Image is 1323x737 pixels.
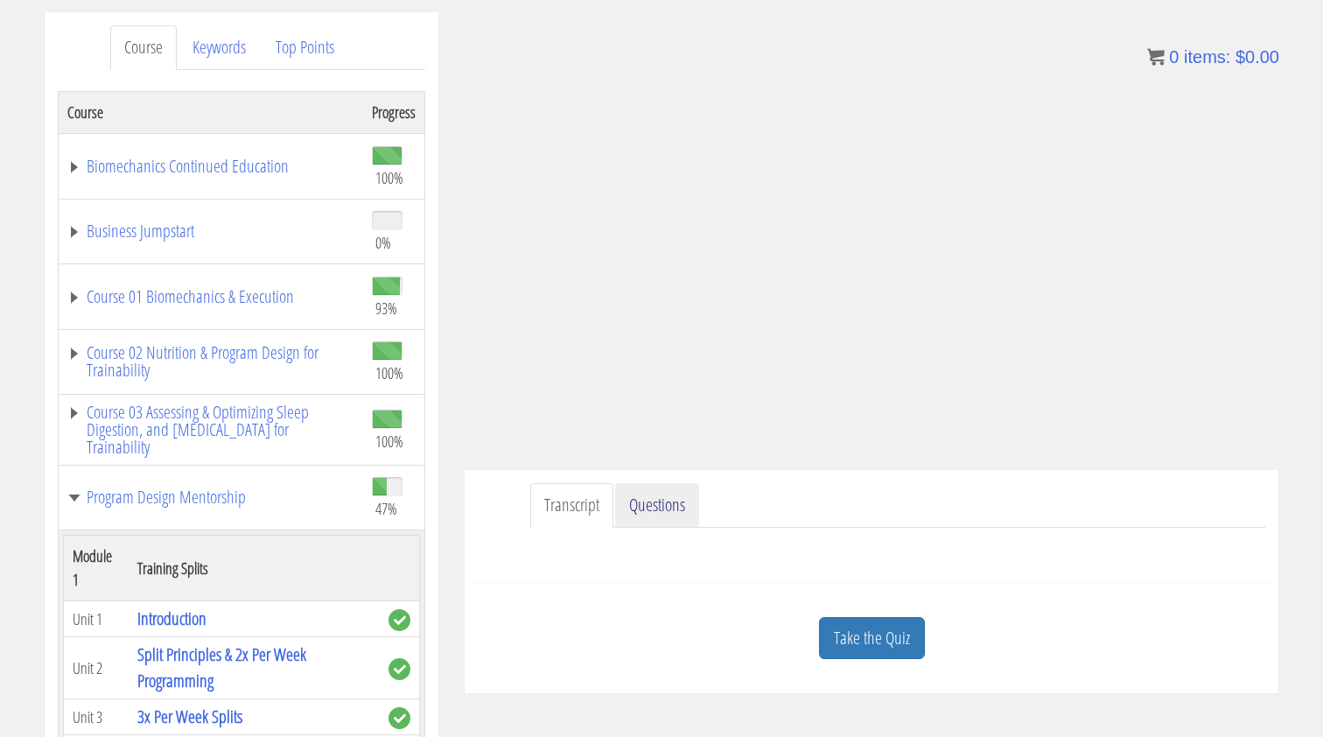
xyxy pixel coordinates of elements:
[530,483,613,528] a: Transcript
[64,536,129,601] th: Module 1
[129,536,380,601] th: Training Splits
[615,483,699,528] a: Questions
[262,25,348,70] a: Top Points
[137,642,306,692] a: Split Principles & 2x Per Week Programming
[375,233,391,252] span: 0%
[178,25,260,70] a: Keywords
[64,601,129,637] td: Unit 1
[375,432,403,451] span: 100%
[64,637,129,699] td: Unit 2
[1147,48,1165,66] img: icon11.png
[1147,47,1279,67] a: 0 items: $0.00
[137,705,242,728] a: 3x Per Week Splits
[137,607,206,630] a: Introduction
[375,298,397,318] span: 93%
[363,91,425,133] th: Progress
[1169,47,1179,67] span: 0
[819,617,925,660] a: Take the Quiz
[59,91,364,133] th: Course
[388,658,410,680] span: complete
[67,288,354,305] a: Course 01 Biomechanics & Execution
[67,488,354,506] a: Program Design Mentorship
[110,25,177,70] a: Course
[67,344,354,379] a: Course 02 Nutrition & Program Design for Trainability
[375,363,403,383] span: 100%
[1184,47,1230,67] span: items:
[67,222,354,240] a: Business Jumpstart
[388,707,410,729] span: complete
[64,699,129,735] td: Unit 3
[375,499,397,518] span: 47%
[1235,47,1279,67] bdi: 0.00
[67,158,354,175] a: Biomechanics Continued Education
[375,168,403,187] span: 100%
[1235,47,1245,67] span: $
[67,404,354,456] a: Course 03 Assessing & Optimizing Sleep Digestion, and [MEDICAL_DATA] for Trainability
[388,609,410,631] span: complete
